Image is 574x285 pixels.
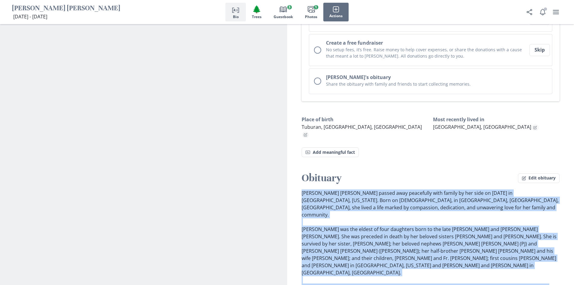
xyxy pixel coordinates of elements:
[314,78,321,85] div: Unchecked circle
[252,15,262,19] span: Trees
[518,173,560,183] button: Edit obituary
[233,15,239,19] span: Bio
[302,124,422,130] span: Tuburan, [GEOGRAPHIC_DATA], [GEOGRAPHIC_DATA]
[246,3,268,21] button: Trees
[323,3,349,21] button: Actions
[523,6,535,18] button: Share Obituary
[532,125,538,131] button: Edit fact
[326,46,528,59] p: No setup fees, it’s free. Raise money to help cover expenses, or share the donations with a cause...
[433,124,531,130] span: [GEOGRAPHIC_DATA], [GEOGRAPHIC_DATA]
[13,13,47,20] span: [DATE] - [DATE]
[529,44,550,56] button: Skip
[314,46,321,54] div: Unchecked circle
[326,81,547,87] p: Share the obituary with family and friends to start collecting memories.
[302,147,359,157] button: Add meaningful fact
[309,68,553,94] button: [PERSON_NAME]'s obituaryShare the obituary with family and friends to start collecting memories.
[299,3,323,21] button: Photos
[225,3,246,21] button: Bio
[329,14,343,18] span: Actions
[302,116,428,123] h3: Place of birth
[287,5,292,9] span: 3
[302,172,518,185] h2: Obituary
[252,5,261,14] span: Tree
[274,15,293,19] span: Guestbook
[12,4,120,13] h1: [PERSON_NAME] [PERSON_NAME]
[268,3,299,21] button: Guestbook
[303,132,309,138] button: Edit fact
[537,6,549,18] button: Notifications
[305,15,317,19] span: Photos
[433,116,560,123] h3: Most recently lived in
[326,39,528,46] h2: Create a free fundraiser
[309,34,553,66] button: Create a free fundraiserNo setup fees, it’s free. Raise money to help cover expenses, or share th...
[314,5,318,9] span: 1
[326,74,547,81] h2: [PERSON_NAME]'s obituary
[550,6,562,18] button: user menu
